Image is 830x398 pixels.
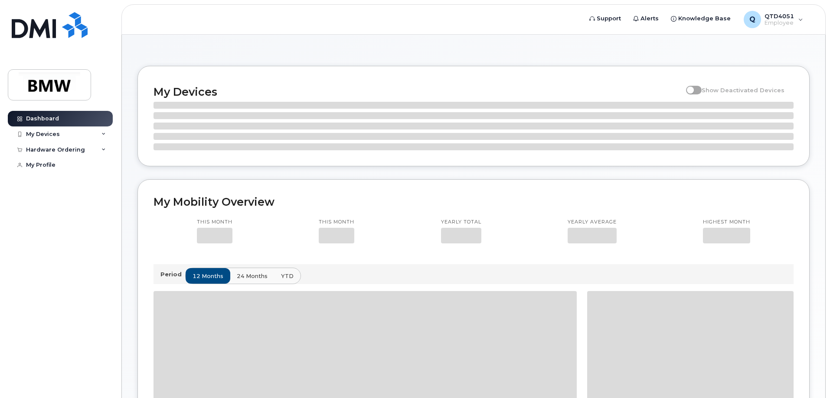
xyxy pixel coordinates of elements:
p: Yearly average [568,219,617,226]
input: Show Deactivated Devices [686,82,693,89]
span: Show Deactivated Devices [702,87,784,94]
p: Period [160,270,185,278]
h2: My Mobility Overview [154,195,794,208]
span: 24 months [237,272,268,280]
p: This month [197,219,232,226]
h2: My Devices [154,85,682,98]
p: Highest month [703,219,750,226]
p: Yearly total [441,219,481,226]
span: YTD [281,272,294,280]
p: This month [319,219,354,226]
